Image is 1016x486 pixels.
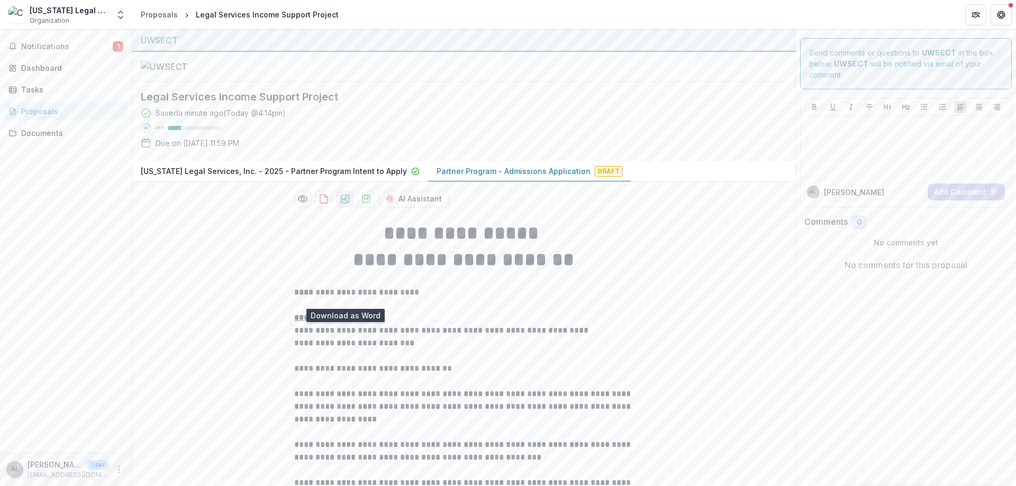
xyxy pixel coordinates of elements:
[824,187,884,198] p: [PERSON_NAME]
[8,6,25,23] img: Connecticut Legal Services, Inc.
[141,34,787,47] div: UWSECT
[991,4,1012,25] button: Get Help
[141,166,407,177] p: [US_STATE] Legal Services, Inc. - 2025 - Partner Program Intent to Apply
[800,38,1012,89] div: Send comments or questions to in the box below. will be notified via email of your comment.
[156,107,286,118] div: Saved a minute ago ( Today @ 4:14pm )
[4,81,128,98] a: Tasks
[437,166,591,177] p: Partner Program - Admissions Application
[810,189,817,195] div: Astrid Lebron
[196,9,339,20] div: Legal Services Income Support Project
[141,60,247,73] img: UWSECT
[936,100,949,113] button: Ordered List
[21,42,113,51] span: Notifications
[137,7,182,22] a: Proposals
[28,470,108,480] p: [EMAIL_ADDRESS][DOMAIN_NAME]
[113,41,123,52] span: 1
[30,16,69,25] span: Organization
[141,90,770,103] h2: Legal Services Income Support Project
[991,100,1003,113] button: Align Right
[922,48,956,57] strong: UWSECT
[141,9,178,20] div: Proposals
[834,59,868,68] strong: UWSECT
[804,237,1008,248] p: No comments yet
[965,4,986,25] button: Partners
[315,190,332,207] button: download-proposal
[808,100,821,113] button: Bold
[21,127,119,139] div: Documents
[87,460,108,470] p: User
[973,100,985,113] button: Align Center
[294,190,311,207] button: Preview cb801350-c3b9-43d1-9d05-e20f3eb8ccab-1.pdf
[857,218,861,227] span: 0
[928,184,1005,200] button: Add Comment
[804,217,848,227] h2: Comments
[113,463,125,476] button: More
[954,100,967,113] button: Align Left
[113,4,128,25] button: Open entity switcher
[881,100,894,113] button: Heading 1
[379,190,449,207] button: AI Assistant
[900,100,912,113] button: Heading 2
[845,259,967,271] p: No comments for this proposal
[156,137,239,149] p: Due on [DATE] 11:59 PM
[863,100,876,113] button: Strike
[827,100,839,113] button: Underline
[4,38,128,55] button: Notifications1
[30,5,109,16] div: [US_STATE] Legal Services, Inc.
[595,166,622,177] span: Draft
[845,100,857,113] button: Italicize
[156,124,164,132] p: 25 %
[28,459,83,470] p: [PERSON_NAME]
[358,190,375,207] button: download-proposal
[11,466,19,473] div: Astrid Lebron
[137,7,343,22] nav: breadcrumb
[21,106,119,117] div: Proposals
[337,190,353,207] button: download-proposal
[4,59,128,77] a: Dashboard
[21,84,119,95] div: Tasks
[4,124,128,142] a: Documents
[4,103,128,120] a: Proposals
[918,100,930,113] button: Bullet List
[21,62,119,74] div: Dashboard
